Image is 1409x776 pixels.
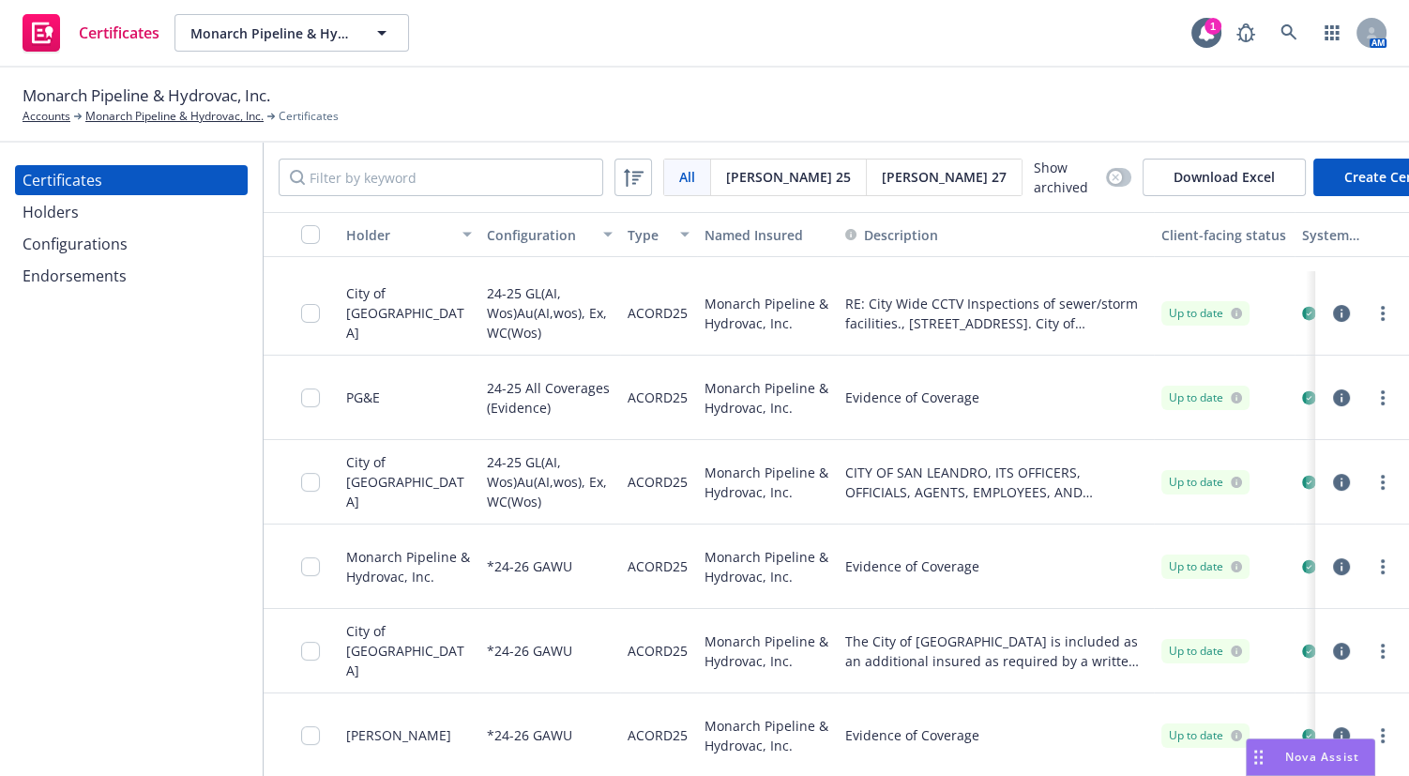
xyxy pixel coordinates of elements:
[346,725,451,745] div: [PERSON_NAME]
[1143,159,1306,196] button: Download Excel
[697,525,838,609] div: Monarch Pipeline & Hydrovac, Inc.
[1169,558,1242,575] div: Up to date
[1154,212,1295,257] button: Client-facing status
[697,212,838,257] button: Named Insured
[845,294,1146,333] button: RE: City Wide CCTV Inspections of sewer/storm facilities., [STREET_ADDRESS]. City of [GEOGRAPHIC_...
[1313,14,1351,52] a: Switch app
[23,165,102,195] div: Certificates
[23,229,128,259] div: Configurations
[487,225,592,245] div: Configuration
[882,167,1007,187] span: [PERSON_NAME] 27
[301,726,320,745] input: Toggle Row Selected
[1371,471,1394,494] a: more
[1270,14,1308,52] a: Search
[697,271,838,356] div: Monarch Pipeline & Hydrovac, Inc.
[1161,225,1287,245] div: Client-facing status
[1285,749,1359,765] span: Nova Assist
[628,451,688,512] div: ACORD25
[628,367,688,428] div: ACORD25
[301,473,320,492] input: Toggle Row Selected
[628,225,669,245] div: Type
[301,388,320,407] input: Toggle Row Selected
[15,229,248,259] a: Configurations
[1204,18,1221,35] div: 1
[487,536,572,597] div: *24-26 GAWU
[487,620,572,681] div: *24-26 GAWU
[1169,389,1242,406] div: Up to date
[628,620,688,681] div: ACORD25
[1169,727,1242,744] div: Up to date
[845,463,1146,502] button: CITY OF SAN LEANDRO, ITS OFFICERS, OFFICIALS, AGENTS, EMPLOYEES, AND VOLUNTEERS ARE included as a...
[845,388,979,407] button: Evidence of Coverage
[301,557,320,576] input: Toggle Row Selected
[1246,738,1375,776] button: Nova Assist
[23,197,79,227] div: Holders
[845,631,1146,671] button: The City of [GEOGRAPHIC_DATA] is included as an additional insured as required by a written contr...
[23,108,70,125] a: Accounts
[346,388,380,407] div: PG&E
[479,212,620,257] button: Configuration
[726,167,851,187] span: [PERSON_NAME] 25
[1371,555,1394,578] a: more
[1169,474,1242,491] div: Up to date
[23,261,127,291] div: Endorsements
[339,212,479,257] button: Holder
[79,25,159,40] span: Certificates
[1247,739,1270,775] div: Drag to move
[15,197,248,227] a: Holders
[1034,158,1098,197] span: Show archived
[487,282,613,343] div: 24-25 GL(AI, Wos)Au(AI,wos), Ex, WC(Wos)
[346,225,451,245] div: Holder
[190,23,353,43] span: Monarch Pipeline & Hydrovac, Inc.
[487,705,572,766] div: *24-26 GAWU
[346,452,472,511] div: City of [GEOGRAPHIC_DATA]
[845,556,979,576] button: Evidence of Coverage
[1371,302,1394,325] a: more
[301,304,320,323] input: Toggle Row Selected
[845,725,979,745] button: Evidence of Coverage
[1227,14,1265,52] a: Report a Bug
[301,225,320,244] input: Select all
[679,167,695,187] span: All
[1302,225,1407,245] div: System certificate last generated
[15,7,167,59] a: Certificates
[697,356,838,440] div: Monarch Pipeline & Hydrovac, Inc.
[845,225,938,245] button: Description
[346,283,472,342] div: City of [GEOGRAPHIC_DATA]
[628,282,688,343] div: ACORD25
[301,642,320,661] input: Toggle Row Selected
[279,159,603,196] input: Filter by keyword
[620,212,697,257] button: Type
[15,261,248,291] a: Endorsements
[23,84,270,108] span: Monarch Pipeline & Hydrovac, Inc.
[279,108,339,125] span: Certificates
[1169,643,1242,660] div: Up to date
[487,367,613,428] div: 24-25 All Coverages (Evidence)
[487,451,613,512] div: 24-25 GL(AI, Wos)Au(AI,wos), Ex, WC(Wos)
[628,705,688,766] div: ACORD25
[697,609,838,693] div: Monarch Pipeline & Hydrovac, Inc.
[15,165,248,195] a: Certificates
[1371,640,1394,662] a: more
[346,621,472,680] div: City of [GEOGRAPHIC_DATA]
[697,440,838,525] div: Monarch Pipeline & Hydrovac, Inc.
[174,14,409,52] button: Monarch Pipeline & Hydrovac, Inc.
[628,536,688,597] div: ACORD25
[704,225,830,245] div: Named Insured
[85,108,264,125] a: Monarch Pipeline & Hydrovac, Inc.
[1371,724,1394,747] a: more
[346,547,472,586] div: Monarch Pipeline & Hydrovac, Inc.
[1169,305,1242,322] div: Up to date
[1371,387,1394,409] a: more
